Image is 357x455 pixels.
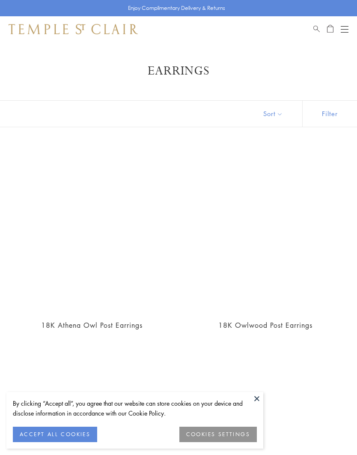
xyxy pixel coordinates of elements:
iframe: Gorgias live chat messenger [314,415,348,446]
a: Open Shopping Bag [327,24,333,34]
a: 18K Athena Owl Post Earrings [10,149,173,312]
a: 18K Athena Owl Post Earrings [41,320,143,330]
button: Show sort by [244,101,302,127]
div: By clicking “Accept all”, you agree that our website can store cookies on your device and disclos... [13,398,257,418]
button: Open navigation [341,24,348,34]
button: ACCEPT ALL COOKIES [13,427,97,442]
button: Show filters [302,101,357,127]
a: 18K Owlwood Post Earrings [184,149,347,312]
button: COOKIES SETTINGS [179,427,257,442]
img: Temple St. Clair [9,24,138,34]
a: Search [313,24,320,34]
a: 18K Owlwood Post Earrings [218,320,312,330]
h1: Earrings [21,63,336,79]
p: Enjoy Complimentary Delivery & Returns [128,4,225,12]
